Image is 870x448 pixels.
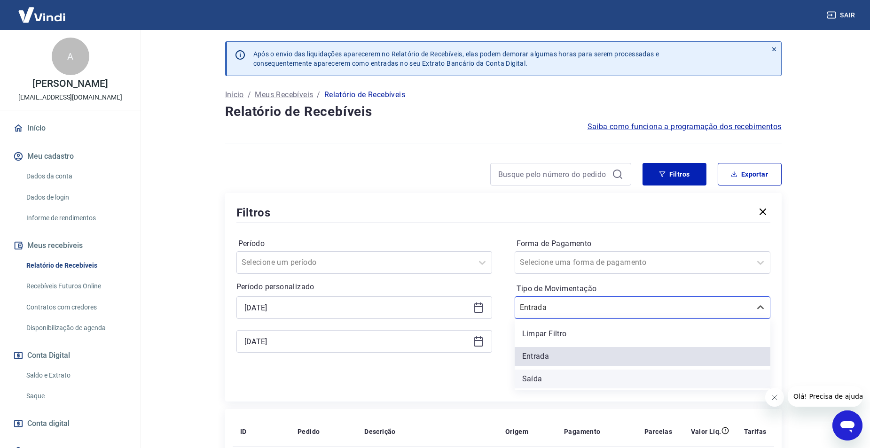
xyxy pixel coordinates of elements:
p: Após o envio das liquidações aparecerem no Relatório de Recebíveis, elas podem demorar algumas ho... [253,49,659,68]
a: Conta digital [11,413,129,434]
a: Saque [23,386,129,406]
a: Contratos com credores [23,298,129,317]
input: Busque pelo número do pedido [498,167,608,181]
p: Relatório de Recebíveis [324,89,405,100]
a: Início [11,118,129,139]
p: Pedido [298,427,320,436]
p: / [317,89,320,100]
p: Valor Líq. [691,427,721,436]
div: Saída [515,370,770,388]
p: Pagamento [564,427,601,436]
h4: Relatório de Recebíveis [225,102,782,121]
a: Saiba como funciona a programação dos recebimentos [588,121,782,132]
div: Limpar Filtro [515,324,770,343]
p: Origem [505,427,528,436]
p: ID [240,427,247,436]
p: Parcelas [644,427,672,436]
p: [PERSON_NAME] [32,79,108,89]
input: Data inicial [244,301,469,315]
label: Forma de Pagamento [517,238,768,249]
p: Tarifas [744,427,767,436]
a: Meus Recebíveis [255,89,313,100]
label: Período [238,238,490,249]
p: Período personalizado [236,281,492,293]
iframe: Fechar mensagem [765,388,784,407]
p: / [248,89,251,100]
a: Dados de login [23,188,129,207]
button: Meu cadastro [11,146,129,167]
button: Exportar [718,163,782,185]
p: [EMAIL_ADDRESS][DOMAIN_NAME] [18,93,122,102]
h5: Filtros [236,205,271,220]
label: Tipo de Movimentação [517,283,768,294]
a: Informe de rendimentos [23,209,129,228]
button: Conta Digital [11,345,129,366]
iframe: Botão para abrir a janela de mensagens [832,410,862,440]
img: Vindi [11,0,72,29]
span: Conta digital [27,417,70,430]
div: Entrada [515,347,770,366]
a: Recebíveis Futuros Online [23,277,129,296]
iframe: Mensagem da empresa [788,386,862,407]
a: Saldo e Extrato [23,366,129,385]
a: Relatório de Recebíveis [23,256,129,275]
span: Olá! Precisa de ajuda? [6,7,79,14]
button: Filtros [643,163,706,185]
button: Sair [825,7,859,24]
a: Disponibilização de agenda [23,318,129,338]
a: Início [225,89,244,100]
div: A [52,38,89,75]
input: Data final [244,334,469,348]
button: Meus recebíveis [11,235,129,256]
a: Dados da conta [23,167,129,186]
p: Descrição [364,427,396,436]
